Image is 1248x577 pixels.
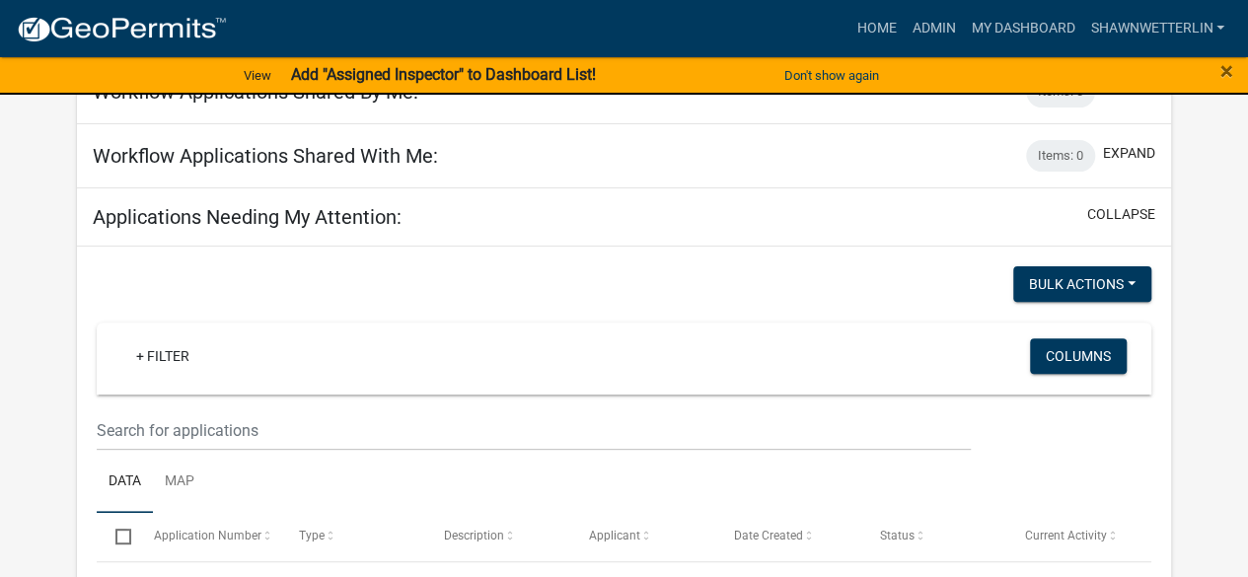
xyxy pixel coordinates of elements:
[1087,204,1155,225] button: collapse
[715,513,860,560] datatable-header-cell: Date Created
[120,338,205,374] a: + Filter
[154,529,261,542] span: Application Number
[734,529,803,542] span: Date Created
[1005,513,1150,560] datatable-header-cell: Current Activity
[904,10,963,47] a: Admin
[1220,57,1233,85] span: ×
[1024,529,1106,542] span: Current Activity
[1030,338,1127,374] button: Columns
[860,513,1005,560] datatable-header-cell: Status
[280,513,425,560] datatable-header-cell: Type
[97,410,970,451] input: Search for applications
[848,10,904,47] a: Home
[291,65,596,84] strong: Add "Assigned Inspector" to Dashboard List!
[1026,140,1095,172] div: Items: 0
[153,451,206,514] a: Map
[444,529,504,542] span: Description
[589,529,640,542] span: Applicant
[93,144,438,168] h5: Workflow Applications Shared With Me:
[1013,266,1151,302] button: Bulk Actions
[236,59,279,92] a: View
[299,529,325,542] span: Type
[93,205,402,229] h5: Applications Needing My Attention:
[135,513,280,560] datatable-header-cell: Application Number
[1082,10,1232,47] a: ShawnWetterlin
[97,513,134,560] datatable-header-cell: Select
[879,529,914,542] span: Status
[425,513,570,560] datatable-header-cell: Description
[963,10,1082,47] a: My Dashboard
[776,59,887,92] button: Don't show again
[97,451,153,514] a: Data
[1103,143,1155,164] button: expand
[570,513,715,560] datatable-header-cell: Applicant
[1220,59,1233,83] button: Close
